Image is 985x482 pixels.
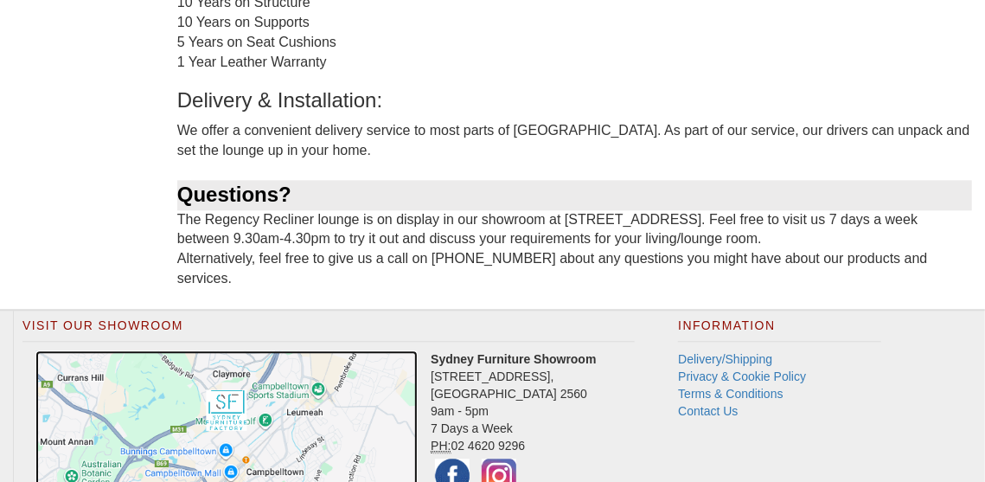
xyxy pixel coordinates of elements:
a: Delivery/Shipping [678,352,772,366]
h2: Visit Our Showroom [22,319,635,342]
a: Privacy & Cookie Policy [678,370,806,383]
h2: Information [678,319,881,342]
a: Terms & Conditions [678,387,783,401]
strong: Sydney Furniture Showroom [431,352,596,366]
a: Contact Us [678,404,738,418]
abbr: Phone [431,439,451,453]
h3: Delivery & Installation: [177,89,972,112]
div: Questions? [177,180,972,209]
